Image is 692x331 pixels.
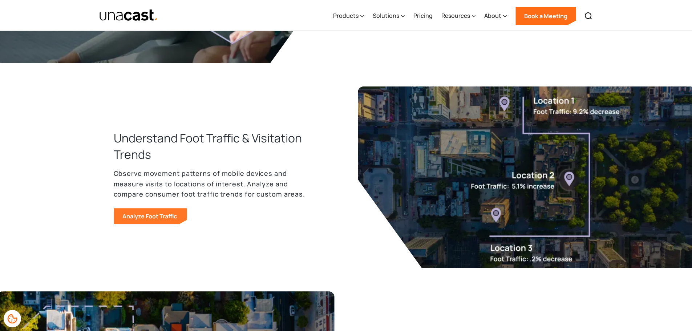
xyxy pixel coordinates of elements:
[4,310,21,327] div: Cookie Preferences
[584,12,593,20] img: Search icon
[373,11,399,20] div: Solutions
[484,11,501,20] div: About
[333,1,364,31] div: Products
[413,1,433,31] a: Pricing
[114,208,187,224] a: Analyze Foot Traffic
[114,168,311,199] p: Observe movement patterns of mobile devices and measure visits to locations of interest. Analyze ...
[515,7,576,25] a: Book a Meeting
[373,1,405,31] div: Solutions
[99,9,158,22] img: Unacast text logo
[114,130,311,162] h3: Understand Foot Traffic & Visitation Trends
[333,11,359,20] div: Products
[441,11,470,20] div: Resources
[99,9,158,22] a: home
[484,1,507,31] div: About
[441,1,476,31] div: Resources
